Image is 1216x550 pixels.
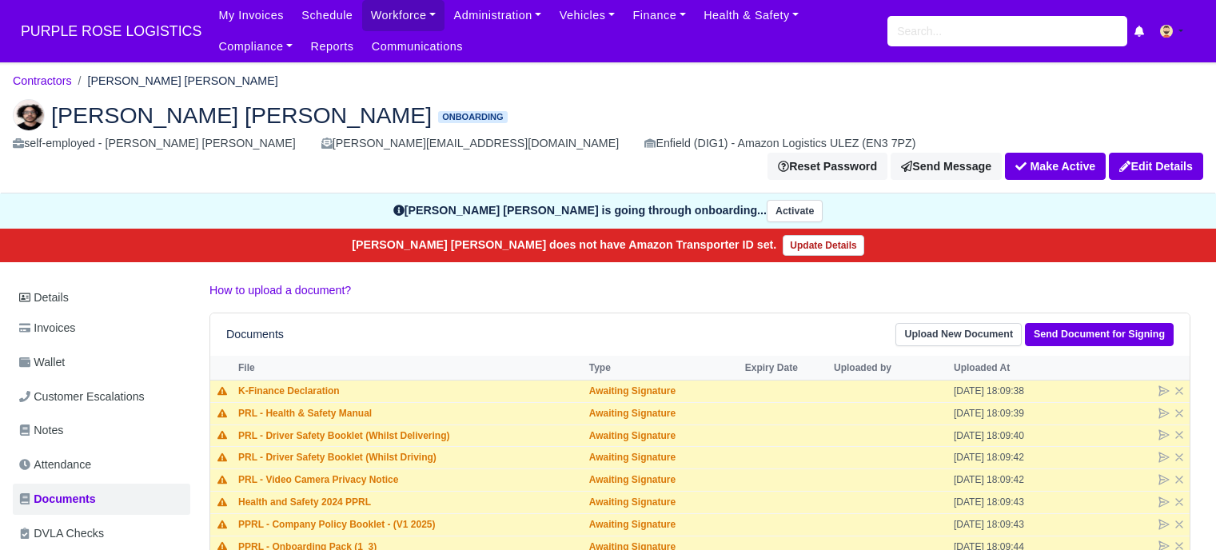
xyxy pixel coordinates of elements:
[13,518,190,549] a: DVLA Checks
[887,16,1127,46] input: Search...
[585,402,741,424] td: Awaiting Signature
[234,491,585,513] td: Health and Safety 2024 PPRL
[234,380,585,402] td: K-Finance Declaration
[226,328,284,341] h6: Documents
[783,235,863,256] a: Update Details
[13,415,190,446] a: Notes
[1109,153,1203,180] a: Edit Details
[585,513,741,536] td: Awaiting Signature
[1,86,1215,193] div: Dylan James Griffin
[13,313,190,344] a: Invoices
[13,283,190,313] a: Details
[585,380,741,402] td: Awaiting Signature
[234,447,585,469] td: PRL - Driver Safety Booklet (Whilst Driving)
[585,469,741,492] td: Awaiting Signature
[13,484,190,515] a: Documents
[301,31,362,62] a: Reports
[234,513,585,536] td: PPRL - Company Policy Booklet - (V1 2025)
[585,491,741,513] td: Awaiting Signature
[13,15,209,47] span: PURPLE ROSE LOGISTICS
[741,356,830,380] th: Expiry Date
[585,356,741,380] th: Type
[13,347,190,378] a: Wallet
[51,104,432,126] span: [PERSON_NAME] [PERSON_NAME]
[438,111,507,123] span: Onboarding
[13,134,296,153] div: self-employed - [PERSON_NAME] [PERSON_NAME]
[234,424,585,447] td: PRL - Driver Safety Booklet (Whilst Delivering)
[234,469,585,492] td: PRL - Video Camera Privacy Notice
[209,284,351,297] a: How to upload a document?
[321,134,620,153] div: [PERSON_NAME][EMAIL_ADDRESS][DOMAIN_NAME]
[19,388,145,406] span: Customer Escalations
[1005,153,1106,180] button: Make Active
[13,381,190,412] a: Customer Escalations
[13,74,72,87] a: Contractors
[19,319,75,337] span: Invoices
[19,456,91,474] span: Attendance
[830,356,950,380] th: Uploaded by
[19,421,63,440] span: Notes
[929,365,1216,550] iframe: Chat Widget
[891,153,1002,180] a: Send Message
[72,72,278,90] li: [PERSON_NAME] [PERSON_NAME]
[585,447,741,469] td: Awaiting Signature
[13,449,190,480] a: Attendance
[363,31,472,62] a: Communications
[895,323,1022,346] a: Upload New Document
[234,402,585,424] td: PRL - Health & Safety Manual
[209,31,301,62] a: Compliance
[19,353,65,372] span: Wallet
[19,490,96,508] span: Documents
[19,524,104,543] span: DVLA Checks
[13,16,209,47] a: PURPLE ROSE LOGISTICS
[644,134,915,153] div: Enfield (DIG1) - Amazon Logistics ULEZ (EN3 7PZ)
[767,200,823,223] button: Activate
[585,424,741,447] td: Awaiting Signature
[950,356,1070,380] th: Uploaded At
[1025,323,1174,346] a: Send Document for Signing
[234,356,585,380] th: File
[767,153,887,180] button: Reset Password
